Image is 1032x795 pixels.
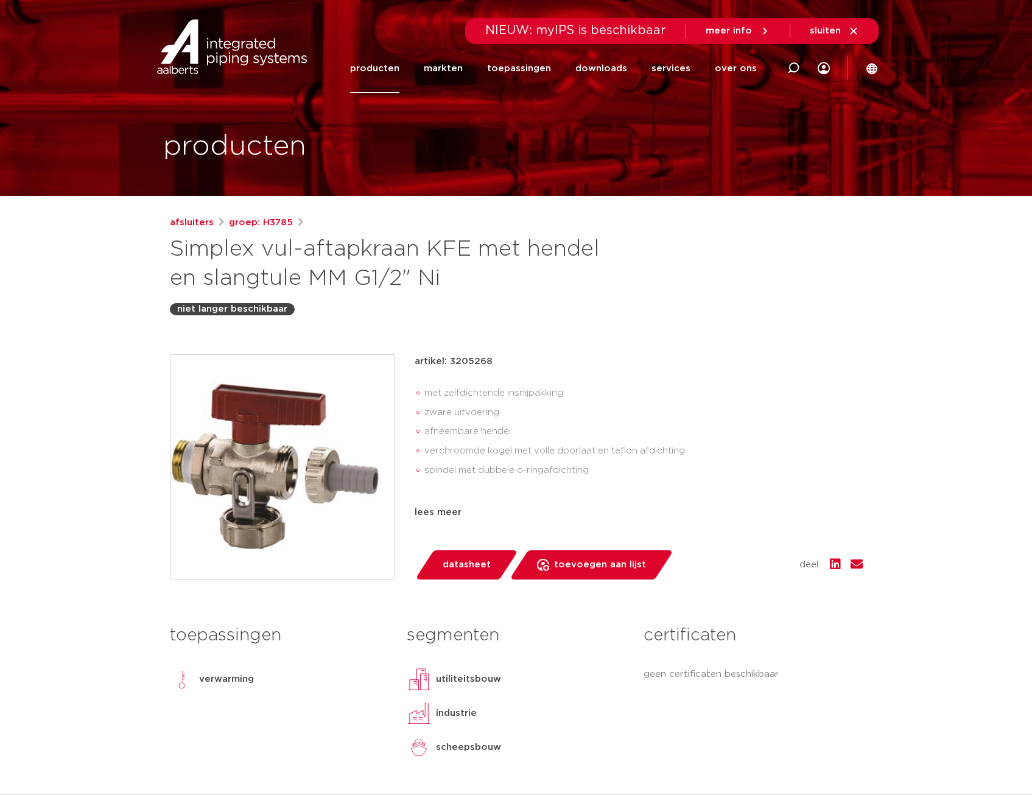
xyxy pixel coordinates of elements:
h3: certificaten [644,623,862,648]
p: industrie [436,706,477,721]
p: niet langer beschikbaar [177,302,287,317]
a: groep: H3785 [229,215,293,230]
span: NIEUW: myIPS is beschikbaar [485,24,666,37]
nav: Menu [350,44,757,93]
img: industrie [407,701,431,726]
a: downloads [575,44,627,93]
div: my IPS [818,44,830,93]
li: met zelfdichtende insnijpakking [424,383,863,403]
li: Simplex producten kunnen per [DATE] worden besteld bij Aalberts HFC-Flamco [424,500,863,519]
img: utiliteitsbouw [407,667,431,692]
a: markten [424,44,463,93]
span: deel: [799,558,820,572]
li: verchroomde kogel met volle doorlaat en teflon afdichting [424,441,863,461]
li: spindel met dubbele o-ringafdichting [424,461,863,500]
h3: toepassingen [170,623,388,648]
h1: producten [163,127,306,166]
a: producten [350,44,399,93]
img: scheepsbouw [407,735,431,760]
img: Product Image for Simplex vul-aftapkraan KFE met hendel en slangtule MM G1/2" Ni [170,355,395,579]
span: sluiten [810,26,841,35]
p: utiliteitsbouw [436,672,501,687]
a: datasheet [415,550,518,580]
h3: segmenten [407,623,625,648]
a: services [651,44,690,93]
p: geen certificaten beschikbaar [644,667,862,682]
span: datasheet [443,555,491,575]
li: afneembare hendel [424,422,863,441]
span: meer info [706,26,752,35]
a: afsluiters [170,215,214,230]
p: scheepsbouw [436,740,501,755]
h1: Simplex vul-aftapkraan KFE met hendel en slangtule MM G1/2" Ni [170,235,627,293]
p: artikel: 3205268 [415,354,493,369]
a: sluiten [810,26,859,37]
a: over ons [715,44,757,93]
p: verwarming [199,672,254,687]
a: meer info [706,26,770,37]
li: zware uitvoering [424,403,863,422]
span: toevoegen aan lijst [554,555,646,575]
a: toepassingen [487,44,551,93]
div: lees meer [415,505,863,520]
img: verwarming [170,667,194,692]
